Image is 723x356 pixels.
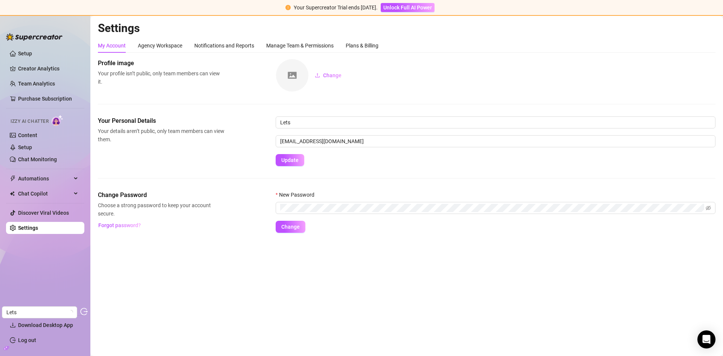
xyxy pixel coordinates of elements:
[98,191,224,200] span: Change Password
[18,50,32,57] a: Setup
[11,118,49,125] span: Izzy AI Chatter
[276,154,304,166] button: Update
[98,222,141,228] span: Forgot password?
[18,93,78,105] a: Purchase Subscription
[18,173,72,185] span: Automations
[18,63,78,75] a: Creator Analytics
[281,157,299,163] span: Update
[18,188,72,200] span: Chat Copilot
[383,5,432,11] span: Unlock Full AI Power
[276,116,715,128] input: Enter name
[98,21,715,35] h2: Settings
[80,308,88,315] span: logout
[10,191,15,196] img: Chat Copilot
[98,59,224,68] span: Profile image
[18,322,73,328] span: Download Desktop App
[18,210,69,216] a: Discover Viral Videos
[18,156,57,162] a: Chat Monitoring
[6,307,73,318] span: Lets
[18,81,55,87] a: Team Analytics
[706,205,711,211] span: eye-invisible
[10,176,16,182] span: thunderbolt
[18,337,36,343] a: Log out
[697,330,715,348] div: Open Intercom Messenger
[315,73,320,78] span: upload
[266,41,334,50] div: Manage Team & Permissions
[309,69,348,81] button: Change
[6,33,63,41] img: logo-BBDzfeDw.svg
[276,135,715,147] input: Enter new email
[138,41,182,50] div: Agency Workspace
[323,72,342,78] span: Change
[18,132,37,138] a: Content
[98,116,224,125] span: Your Personal Details
[10,322,16,328] span: download
[346,41,378,50] div: Plans & Billing
[98,201,224,218] span: Choose a strong password to keep your account secure.
[98,69,224,86] span: Your profile isn’t public, only team members can view it.
[98,41,126,50] div: My Account
[276,221,305,233] button: Change
[194,41,254,50] div: Notifications and Reports
[98,219,141,231] button: Forgot password?
[381,3,435,12] button: Unlock Full AI Power
[276,191,319,199] label: New Password
[294,5,378,11] span: Your Supercreator Trial ends [DATE].
[69,310,73,315] span: loading
[18,144,32,150] a: Setup
[4,345,9,351] span: build
[18,225,38,231] a: Settings
[381,5,435,11] a: Unlock Full AI Power
[280,204,704,212] input: New Password
[281,224,300,230] span: Change
[285,5,291,10] span: exclamation-circle
[276,59,308,92] img: square-placeholder.png
[52,115,63,126] img: AI Chatter
[98,127,224,144] span: Your details aren’t public, only team members can view them.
